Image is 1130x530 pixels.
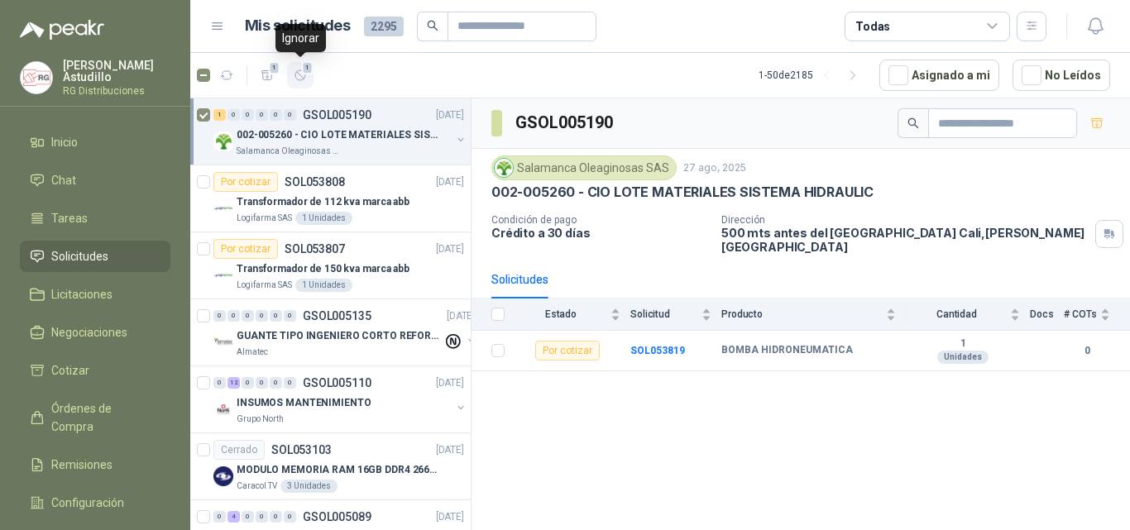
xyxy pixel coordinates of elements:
p: [DATE] [436,375,464,391]
div: 0 [270,310,282,322]
a: 1 0 0 0 0 0 GSOL005190[DATE] Company Logo002-005260 - CIO LOTE MATERIALES SISTEMA HIDRAULICSalama... [213,105,467,158]
span: Inicio [51,133,78,151]
p: Condición de pago [491,214,708,226]
div: 4 [227,511,240,523]
p: INSUMOS MANTENIMIENTO [237,395,371,411]
img: Company Logo [213,265,233,285]
th: # COTs [1064,298,1130,331]
button: 1 [254,62,280,88]
span: 2295 [364,17,404,36]
a: Chat [20,165,170,196]
a: Órdenes de Compra [20,393,170,442]
div: 0 [256,310,268,322]
p: [PERSON_NAME] Astudillo [63,60,170,83]
div: Unidades [937,351,989,364]
div: 0 [256,109,268,121]
div: 0 [270,109,282,121]
p: GSOL005110 [303,377,371,389]
p: GSOL005190 [303,109,371,121]
div: Ignorar [275,24,326,52]
span: Producto [721,308,883,320]
a: Configuración [20,487,170,518]
h3: GSOL005190 [515,110,615,136]
div: 1 [213,109,226,121]
div: 0 [270,511,282,523]
a: Cotizar [20,355,170,386]
p: Crédito a 30 días [491,226,708,240]
div: 0 [242,377,254,389]
div: Por cotizar [213,239,278,259]
div: 0 [284,377,296,389]
th: Cantidad [906,298,1030,331]
h1: Mis solicitudes [245,14,351,38]
span: Tareas [51,209,88,227]
div: 0 [227,310,240,322]
th: Estado [515,298,630,331]
p: SOL053808 [285,176,345,188]
p: [DATE] [436,241,464,257]
img: Company Logo [495,159,513,177]
a: Negociaciones [20,317,170,348]
a: Tareas [20,203,170,234]
p: 500 mts antes del [GEOGRAPHIC_DATA] Cali , [PERSON_NAME][GEOGRAPHIC_DATA] [721,226,1089,254]
img: Company Logo [213,466,233,486]
a: Solicitudes [20,241,170,272]
div: 0 [227,109,240,121]
b: 0 [1064,343,1110,359]
a: Inicio [20,127,170,158]
p: 27 ago, 2025 [683,160,746,176]
img: Company Logo [21,62,52,93]
a: Por cotizarSOL053807[DATE] Company LogoTransformador de 150 kva marca abbLogifarma SAS1 Unidades [190,232,471,299]
div: 1 Unidades [295,279,352,292]
a: Remisiones [20,449,170,480]
div: Todas [855,17,890,36]
div: 0 [284,109,296,121]
a: Por cotizarSOL053808[DATE] Company LogoTransformador de 112 kva marca abbLogifarma SAS1 Unidades [190,165,471,232]
button: No Leídos [1013,60,1110,91]
p: [DATE] [436,107,464,123]
div: 0 [256,511,268,523]
a: 0 12 0 0 0 0 GSOL005110[DATE] Company LogoINSUMOS MANTENIMIENTOGrupo North [213,373,467,426]
p: Transformador de 150 kva marca abb [237,261,409,277]
img: Company Logo [213,198,233,218]
div: 0 [242,310,254,322]
img: Logo peakr [20,20,104,40]
p: [DATE] [436,442,464,458]
div: Por cotizar [535,341,600,360]
th: Docs [1030,298,1064,331]
p: Grupo North [237,413,284,426]
b: 1 [906,337,1020,351]
p: GSOL005135 [303,310,371,322]
p: RG Distribuciones [63,86,170,96]
div: 0 [270,377,282,389]
span: Licitaciones [51,285,113,303]
div: 3 Unidades [280,480,338,493]
div: 0 [242,109,254,121]
button: 1 [287,62,314,88]
p: GUANTE TIPO INGENIERO CORTO REFORZADO [237,328,443,344]
a: 0 0 0 0 0 0 GSOL005135[DATE] Company LogoGUANTE TIPO INGENIERO CORTO REFORZADOAlmatec [213,306,478,359]
p: SOL053807 [285,243,345,255]
div: 0 [284,511,296,523]
p: Logifarma SAS [237,212,292,225]
p: GSOL005089 [303,511,371,523]
p: 002-005260 - CIO LOTE MATERIALES SISTEMA HIDRAULIC [491,184,874,201]
p: MODULO MEMORIA RAM 16GB DDR4 2666 MHZ - PORTATIL [237,462,443,478]
span: Solicitud [630,308,698,320]
p: Salamanca Oleaginosas SAS [237,145,341,158]
span: Solicitudes [51,247,108,265]
div: 0 [242,511,254,523]
span: Estado [515,308,607,320]
p: [DATE] [436,509,464,525]
div: Salamanca Oleaginosas SAS [491,155,677,180]
span: # COTs [1064,308,1097,320]
div: 0 [256,377,268,389]
p: Transformador de 112 kva marca abb [237,194,409,210]
p: [DATE] [436,174,464,190]
div: Cerrado [213,440,265,460]
img: Company Logo [213,131,233,151]
span: 1 [302,61,314,74]
p: [DATE] [447,308,475,324]
span: 1 [269,61,280,74]
span: Órdenes de Compra [51,399,155,436]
